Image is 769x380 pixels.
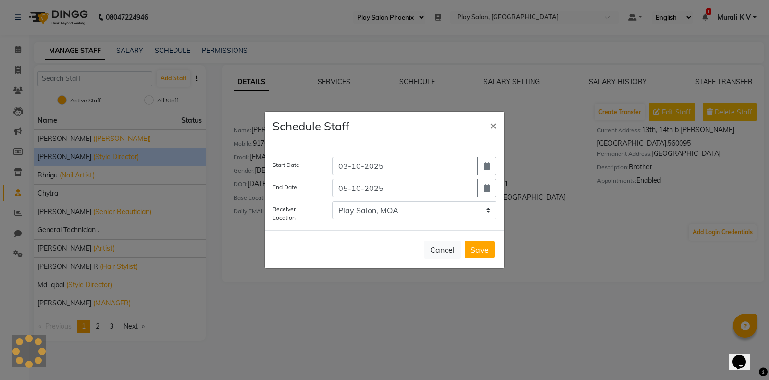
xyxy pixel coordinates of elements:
label: End Date [273,183,297,191]
button: Close [482,112,504,139]
span: × [490,118,496,132]
iframe: chat widget [729,342,759,370]
button: Save [465,241,495,258]
h4: Schedule Staff [273,119,349,133]
input: yyyy-mm-dd [332,157,478,175]
button: Cancel [424,241,461,259]
label: Receiver Location [273,205,318,222]
input: yyyy-mm-dd [332,179,478,197]
label: Start Date [273,161,299,169]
